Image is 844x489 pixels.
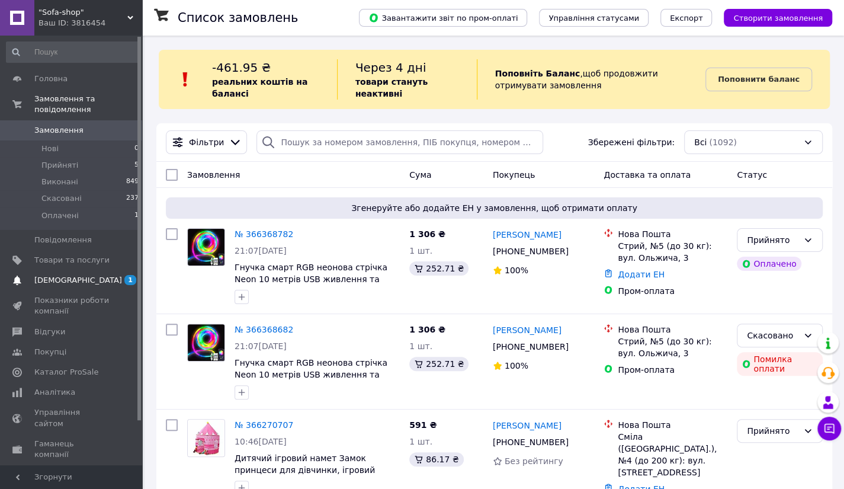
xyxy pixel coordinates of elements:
[409,341,432,351] span: 1 шт.
[235,420,293,430] a: № 366270707
[34,407,110,429] span: Управління сайтом
[34,327,65,337] span: Відгуки
[733,14,823,23] span: Створити замовлення
[34,439,110,460] span: Гаманець компанії
[235,341,287,351] span: 21:07[DATE]
[618,335,727,359] div: Стрий, №5 (до 30 кг): вул. Ольжича, 3
[34,275,122,286] span: [DEMOGRAPHIC_DATA]
[409,357,468,371] div: 252.71 ₴
[235,263,387,308] a: Гнучка смарт RGB неонова стрічка Neon 10 метрів USB живлення та управління через додаток з пульто...
[493,420,561,432] a: [PERSON_NAME]
[176,71,194,88] img: :exclamation:
[171,202,818,214] span: Згенеруйте або додайте ЕН у замовлення, щоб отримати оплату
[188,420,224,456] img: Фото товару
[477,59,705,100] div: , щоб продовжити отримувати замовлення
[235,325,293,334] a: № 366368682
[178,11,298,25] h1: Список замовлень
[737,257,801,271] div: Оплачено
[724,9,832,27] button: Створити замовлення
[588,136,675,148] span: Збережені фільтри:
[355,77,428,98] b: товари стануть неактивні
[495,69,580,78] b: Поповніть Баланс
[235,246,287,255] span: 21:07[DATE]
[134,160,139,171] span: 5
[505,266,528,275] span: 100%
[539,9,649,27] button: Управління статусами
[126,193,139,204] span: 237
[747,329,798,342] div: Скасовано
[604,170,691,180] span: Доставка та оплата
[359,9,527,27] button: Завантажити звіт по пром-оплаті
[34,255,110,266] span: Товари та послуги
[618,431,727,478] div: Сміла ([GEOGRAPHIC_DATA].), №4 (до 200 кг): вул. [STREET_ADDRESS]
[548,14,639,23] span: Управління статусами
[409,437,432,446] span: 1 шт.
[134,210,139,221] span: 1
[189,136,224,148] span: Фільтри
[737,170,767,180] span: Статус
[409,420,437,430] span: 591 ₴
[187,228,225,266] a: Фото товару
[41,177,78,187] span: Виконані
[709,138,737,147] span: (1092)
[737,352,823,376] div: Помилка оплати
[670,14,703,23] span: Експорт
[409,261,468,276] div: 252.71 ₴
[41,143,59,154] span: Нові
[187,324,225,362] a: Фото товару
[409,325,445,334] span: 1 306 ₴
[34,367,98,378] span: Каталог ProSale
[34,125,84,136] span: Замовлення
[409,452,463,466] div: 86.17 ₴
[747,424,798,437] div: Прийнято
[618,240,727,264] div: Стрий, №5 (до 30 кг): вул. Ольжича, 3
[660,9,713,27] button: Експорт
[34,387,75,398] span: Аналітика
[212,77,307,98] b: реальних коштів на балансі
[38,7,127,18] span: "Sofa-shop"
[618,364,727,376] div: Пром-оплата
[124,275,136,285] span: 1
[38,18,142,28] div: Ваш ID: 3816454
[6,41,140,63] input: Пошук
[134,143,139,154] span: 0
[41,160,78,171] span: Прийняті
[490,243,571,260] div: [PHONE_NUMBER]
[409,246,432,255] span: 1 шт.
[618,270,665,279] a: Додати ЕН
[187,170,240,180] span: Замовлення
[34,94,142,115] span: Замовлення та повідомлення
[34,73,68,84] span: Головна
[493,324,561,336] a: [PERSON_NAME]
[490,434,571,450] div: [PHONE_NUMBER]
[256,130,543,154] input: Пошук за номером замовлення, ПІБ покупця, номером телефону, Email, номером накладної
[618,285,727,297] div: Пром-оплата
[618,228,727,240] div: Нова Пошта
[490,338,571,355] div: [PHONE_NUMBER]
[705,68,812,91] a: Поповнити баланс
[188,324,224,361] img: Фото товару
[368,12,518,23] span: Завантажити звіт по пром-оплаті
[188,229,224,266] img: Фото товару
[694,136,707,148] span: Всі
[618,324,727,335] div: Нова Пошта
[712,12,832,22] a: Створити замовлення
[493,229,561,241] a: [PERSON_NAME]
[235,229,293,239] a: № 366368782
[355,60,426,75] span: Через 4 дні
[505,456,563,466] span: Без рейтингу
[34,347,66,357] span: Покупці
[34,235,92,245] span: Повідомлення
[618,419,727,431] div: Нова Пошта
[747,234,798,247] div: Прийнято
[235,437,287,446] span: 10:46[DATE]
[493,170,535,180] span: Покупець
[409,229,445,239] span: 1 306 ₴
[41,210,79,221] span: Оплачені
[235,358,387,403] a: Гнучка смарт RGB неонова стрічка Neon 10 метрів USB живлення та управління через додаток з пульто...
[41,193,82,204] span: Скасовані
[212,60,271,75] span: -461.95 ₴
[34,295,110,317] span: Показники роботи компанії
